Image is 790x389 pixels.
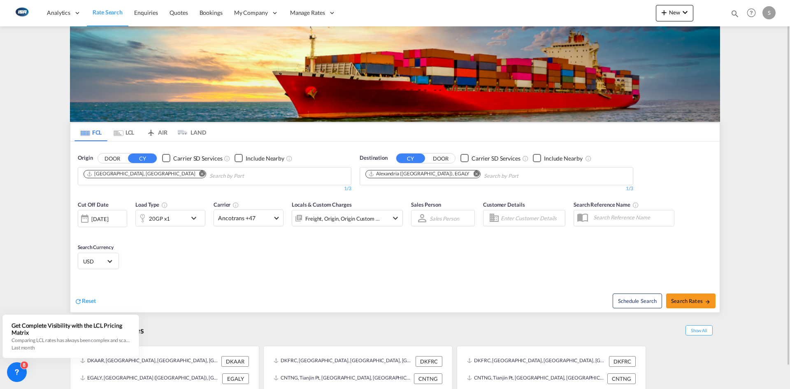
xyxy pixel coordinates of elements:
span: Enquiries [134,9,158,16]
span: USD [83,258,106,265]
md-checkbox: Checkbox No Ink [162,154,222,163]
span: Show All [685,325,713,335]
md-icon: Unchecked: Search for CY (Container Yard) services for all selected carriers.Checked : Search for... [522,155,529,162]
img: 1aa151c0c08011ec8d6f413816f9a227.png [12,4,31,22]
input: Chips input. [209,170,288,183]
div: icon-magnify [730,9,739,21]
div: Freight Origin Origin Custom Factory Stuffingicon-chevron-down [292,210,403,226]
div: EGALY, Alexandria (El Iskandariya), Egypt, Northern Africa, Africa [80,373,220,384]
div: CNTNG [414,373,442,384]
md-tab-item: FCL [74,123,107,141]
md-icon: icon-chevron-down [390,213,400,223]
div: icon-refreshReset [74,297,96,306]
md-select: Select Currency: $ USDUnited States Dollar [82,255,114,267]
md-icon: icon-magnify [730,9,739,18]
div: Carrier SD Services [472,154,520,163]
md-tab-item: LCL [107,123,140,141]
button: Remove [193,170,206,179]
div: DKAAR, Aarhus, Denmark, Northern Europe, Europe [80,356,219,367]
md-select: Sales Person [429,212,460,224]
div: DKAAR [221,356,249,367]
div: Help [744,6,762,21]
span: Rate Search [93,9,123,16]
input: Search Reference Name [589,211,674,224]
md-datepicker: Select [78,226,84,238]
div: Include Nearby [246,154,284,163]
img: LCL+%26+FCL+BACKGROUND.png [70,26,720,122]
span: Origin [78,154,93,162]
md-checkbox: Checkbox No Ink [460,154,520,163]
md-icon: Unchecked: Ignores neighbouring ports when fetching rates.Checked : Includes neighbouring ports w... [286,155,293,162]
md-icon: icon-refresh [74,298,82,305]
span: Bookings [200,9,223,16]
input: Chips input. [484,170,562,183]
md-chips-wrap: Chips container. Use arrow keys to select chips. [364,168,565,183]
div: 1/3 [78,185,351,192]
div: Carrier SD Services [173,154,222,163]
span: Customer Details [483,201,525,208]
div: Freight Origin Origin Custom Factory Stuffing [305,213,380,224]
button: icon-plus 400-fgNewicon-chevron-down [656,5,693,21]
div: 20GP x1icon-chevron-down [135,210,205,226]
span: Quotes [170,9,188,16]
span: My Company [234,9,268,17]
md-icon: Unchecked: Search for CY (Container Yard) services for all selected carriers.Checked : Search for... [224,155,230,162]
div: Alexandria (El Iskandariya), EGALY [368,170,469,177]
span: Search Rates [671,298,711,304]
div: [DATE] [78,210,127,227]
span: Search Currency [78,244,114,250]
button: Remove [468,170,480,179]
div: OriginDOOR CY Checkbox No InkUnchecked: Search for CY (Container Yard) services for all selected ... [70,142,720,312]
div: Aarhus, DKAAR [86,170,195,177]
md-icon: icon-airplane [146,128,156,134]
button: CY [396,154,425,163]
md-tab-item: AIR [140,123,173,141]
div: EGALY [222,373,249,384]
div: DKFRC, Fredericia, Denmark, Northern Europe, Europe [467,356,607,367]
div: S [762,6,776,19]
div: CNTNG [607,373,636,384]
span: Ancotrans +47 [218,214,272,222]
md-icon: icon-information-outline [161,202,168,208]
md-icon: icon-arrow-right [705,299,711,305]
md-icon: icon-chevron-down [680,7,690,17]
button: Search Ratesicon-arrow-right [666,293,716,308]
span: Analytics [47,9,70,17]
button: DOOR [98,154,127,163]
div: DKFRC [609,356,636,367]
div: CNTNG, Tianjin Pt, China, Greater China & Far East Asia, Asia Pacific [467,373,605,384]
md-icon: Your search will be saved by the below given name [632,202,639,208]
span: Cut Off Date [78,201,109,208]
div: 20GP x1 [149,213,170,224]
div: DKFRC, Fredericia, Denmark, Northern Europe, Europe [274,356,414,367]
div: CNTNG, Tianjin Pt, China, Greater China & Far East Asia, Asia Pacific [274,373,412,384]
md-checkbox: Checkbox No Ink [533,154,583,163]
div: DKFRC [416,356,442,367]
md-tab-item: LAND [173,123,206,141]
span: New [659,9,690,16]
md-checkbox: Checkbox No Ink [235,154,284,163]
button: CY [128,154,157,163]
span: Search Reference Name [574,201,639,208]
div: [DATE] [91,215,108,223]
md-chips-wrap: Chips container. Use arrow keys to select chips. [82,168,291,183]
div: Press delete to remove this chip. [368,170,471,177]
button: DOOR [426,154,455,163]
md-icon: icon-chevron-down [189,213,203,223]
span: Load Type [135,201,168,208]
div: Include Nearby [544,154,583,163]
span: Carrier [214,201,239,208]
md-icon: Unchecked: Ignores neighbouring ports when fetching rates.Checked : Includes neighbouring ports w... [585,155,592,162]
span: Destination [360,154,388,162]
div: Press delete to remove this chip. [86,170,197,177]
button: Note: By default Schedule search will only considerorigin ports, destination ports and cut off da... [613,293,662,308]
span: Manage Rates [290,9,325,17]
span: Help [744,6,758,20]
input: Enter Customer Details [501,212,562,224]
span: Locals & Custom Charges [292,201,352,208]
md-pagination-wrapper: Use the left and right arrow keys to navigate between tabs [74,123,206,141]
span: Reset [82,297,96,304]
div: 1/3 [360,185,633,192]
md-icon: icon-plus 400-fg [659,7,669,17]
